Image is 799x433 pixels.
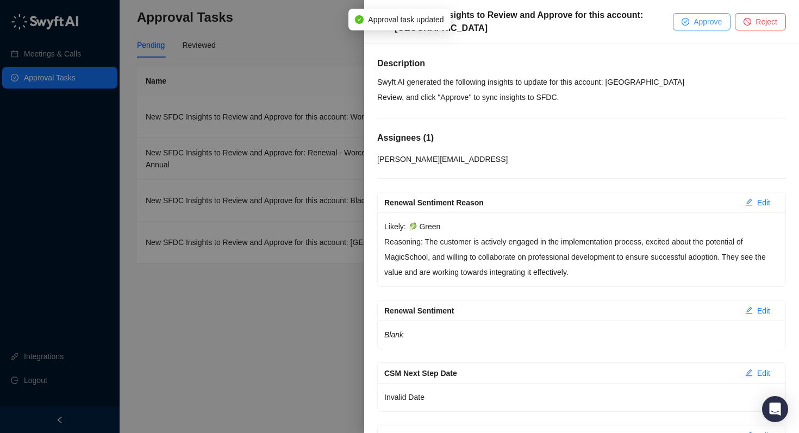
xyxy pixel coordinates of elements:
span: Edit [757,305,770,317]
button: Edit [736,302,779,319]
button: Edit [736,194,779,211]
span: edit [745,198,753,206]
button: Approve [673,13,731,30]
span: Approval task updated [368,14,444,26]
span: check-circle [682,18,689,26]
div: Renewal Sentiment Reason [384,197,736,209]
button: Edit [736,365,779,382]
span: Reject [756,16,777,28]
div: Open Intercom Messenger [762,396,788,422]
p: Likely: 🥬 Green Reasoning: The customer is actively engaged in the implementation process, excite... [384,219,779,280]
button: Reject [735,13,786,30]
span: [PERSON_NAME][EMAIL_ADDRESS] [377,155,508,164]
div: CSM Next Step Date [384,367,736,379]
span: Approve [694,16,722,28]
span: Edit [757,197,770,209]
p: Swyft AI generated the following insights to update for this account: [GEOGRAPHIC_DATA] [377,74,786,90]
span: stop [744,18,751,26]
span: edit [745,306,753,314]
span: edit [745,369,753,376]
span: Edit [757,367,770,379]
p: Invalid Date [384,390,779,405]
p: Review, and click "Approve" to sync insights to SFDC. [377,90,786,105]
div: New SFDC Insights to Review and Approve for this account: [GEOGRAPHIC_DATA] [395,9,673,35]
h5: Assignees ( 1 ) [377,131,786,145]
span: check-circle [355,15,364,24]
div: Renewal Sentiment [384,305,736,317]
em: Blank [384,330,403,339]
h5: Description [377,57,786,70]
